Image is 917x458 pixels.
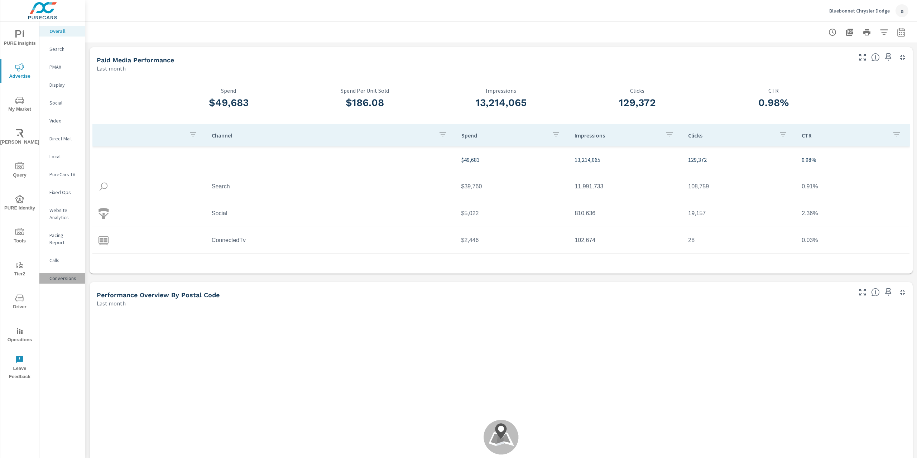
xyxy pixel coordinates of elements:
p: CTR [706,87,842,94]
p: Impressions [575,132,659,139]
img: icon-connectedtv.svg [98,235,109,246]
td: Social [206,204,456,222]
div: Local [39,151,85,162]
td: 2.36% [796,204,909,222]
p: Last month [97,64,126,73]
td: 108,759 [682,178,796,196]
button: Minimize Widget [897,52,908,63]
td: 101,399 [569,258,682,276]
div: Video [39,115,85,126]
td: 28 [682,231,796,249]
span: Advertise [3,63,37,81]
td: 0.03% [796,231,909,249]
p: Fixed Ops [49,189,79,196]
img: icon-social.svg [98,208,109,219]
p: Clicks [569,87,705,94]
h3: $186.08 [297,97,433,109]
p: Pacing Report [49,232,79,246]
div: Conversions [39,273,85,284]
td: 102,674 [569,231,682,249]
td: Search [206,178,456,196]
h3: 129,372 [569,97,705,109]
p: Search [49,45,79,53]
div: Search [39,44,85,54]
td: 810,636 [569,204,682,222]
p: 129,372 [688,155,790,164]
h3: 13,214,065 [433,97,569,109]
td: 19,157 [682,204,796,222]
div: Fixed Ops [39,187,85,198]
button: Make Fullscreen [857,286,868,298]
p: Spend Per Unit Sold [297,87,433,94]
td: 0.91% [796,178,909,196]
h5: Performance Overview By Postal Code [97,291,220,299]
div: a [896,4,908,17]
p: Social [49,99,79,106]
p: Display [49,81,79,88]
h3: $49,683 [160,97,297,109]
td: 1.31% [796,258,909,276]
h5: Paid Media Performance [97,56,174,64]
p: Video [49,117,79,124]
td: Display [206,258,456,276]
div: Calls [39,255,85,266]
span: My Market [3,96,37,114]
span: [PERSON_NAME] [3,129,37,146]
p: Calls [49,257,79,264]
td: $5,022 [456,204,569,222]
span: Query [3,162,37,179]
p: 0.98% [802,155,904,164]
p: PMAX [49,63,79,71]
p: Channel [212,132,433,139]
div: Website Analytics [39,205,85,223]
td: $2,446 [456,231,569,249]
h3: 0.98% [706,97,842,109]
span: Tier2 [3,261,37,278]
span: Save this to your personalized report [883,52,894,63]
div: Social [39,97,85,108]
td: ConnectedTv [206,231,456,249]
p: CTR [802,132,887,139]
td: $39,760 [456,178,569,196]
div: PureCars TV [39,169,85,180]
p: PureCars TV [49,171,79,178]
p: Overall [49,28,79,35]
div: nav menu [0,21,39,384]
div: Display [39,79,85,90]
div: Overall [39,26,85,37]
td: $1,241 [456,258,569,276]
span: PURE Identity [3,195,37,212]
button: Minimize Widget [897,286,908,298]
span: Driver [3,294,37,311]
button: Apply Filters [877,25,891,39]
span: Tools [3,228,37,245]
div: PMAX [39,62,85,72]
p: Website Analytics [49,207,79,221]
span: Understand performance metrics over the selected time range. [871,53,880,62]
img: icon-search.svg [98,181,109,192]
div: Pacing Report [39,230,85,248]
td: 1,328 [682,258,796,276]
p: Clicks [688,132,773,139]
span: Understand performance data by postal code. Individual postal codes can be selected and expanded ... [871,288,880,297]
span: Leave Feedback [3,355,37,381]
p: Conversions [49,275,79,282]
span: Save this to your personalized report [883,286,894,298]
p: $49,683 [461,155,563,164]
p: Spend [461,132,546,139]
button: Select Date Range [894,25,908,39]
div: Direct Mail [39,133,85,144]
span: PURE Insights [3,30,37,48]
p: 13,214,065 [575,155,677,164]
p: Bluebonnet Chrysler Dodge [829,8,890,14]
button: Make Fullscreen [857,52,868,63]
button: "Export Report to PDF" [842,25,857,39]
p: Last month [97,299,126,308]
span: Operations [3,327,37,344]
td: 11,991,733 [569,178,682,196]
p: Impressions [433,87,569,94]
p: Local [49,153,79,160]
button: Print Report [860,25,874,39]
p: Spend [160,87,297,94]
p: Direct Mail [49,135,79,142]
